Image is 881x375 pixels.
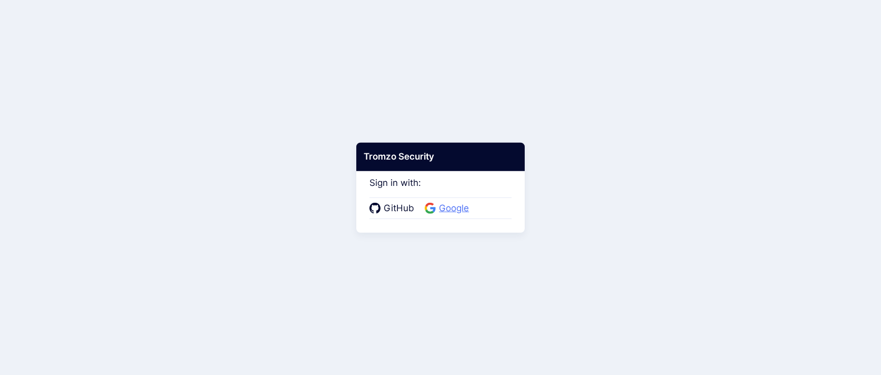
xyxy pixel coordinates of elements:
span: Google [436,202,472,215]
a: GitHub [369,202,417,215]
div: Tromzo Security [356,143,525,171]
a: Google [425,202,472,215]
span: GitHub [381,202,417,215]
div: Sign in with: [369,163,512,219]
